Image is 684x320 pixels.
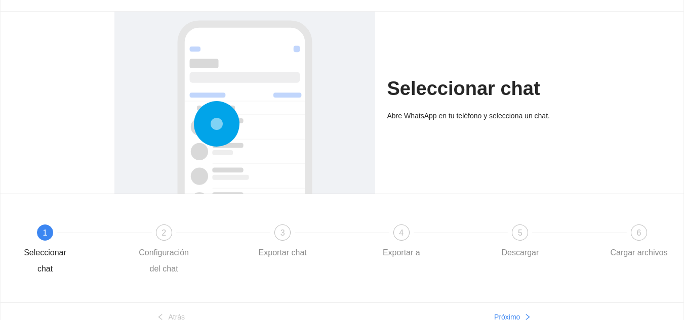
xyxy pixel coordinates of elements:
[491,224,610,261] div: 5Descargar
[135,224,254,277] div: 2Configuración del chat
[280,228,285,237] font: 3
[43,228,48,237] font: 1
[372,224,491,261] div: 4Exportar a
[259,248,307,257] font: Exportar chat
[611,248,668,257] font: Cargar archivos
[387,112,550,120] font: Abre WhatsApp en tu teléfono y selecciona un chat.
[387,78,540,99] font: Seleccionar chat
[253,224,372,261] div: 3Exportar chat
[518,228,522,237] font: 5
[399,228,404,237] font: 4
[162,228,166,237] font: 2
[637,228,641,237] font: 6
[139,248,189,273] font: Configuración del chat
[610,224,668,261] div: 6Cargar archivos
[383,248,420,257] font: Exportar a
[24,248,66,273] font: Seleccionar chat
[16,224,135,277] div: 1Seleccionar chat
[501,248,539,257] font: Descargar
